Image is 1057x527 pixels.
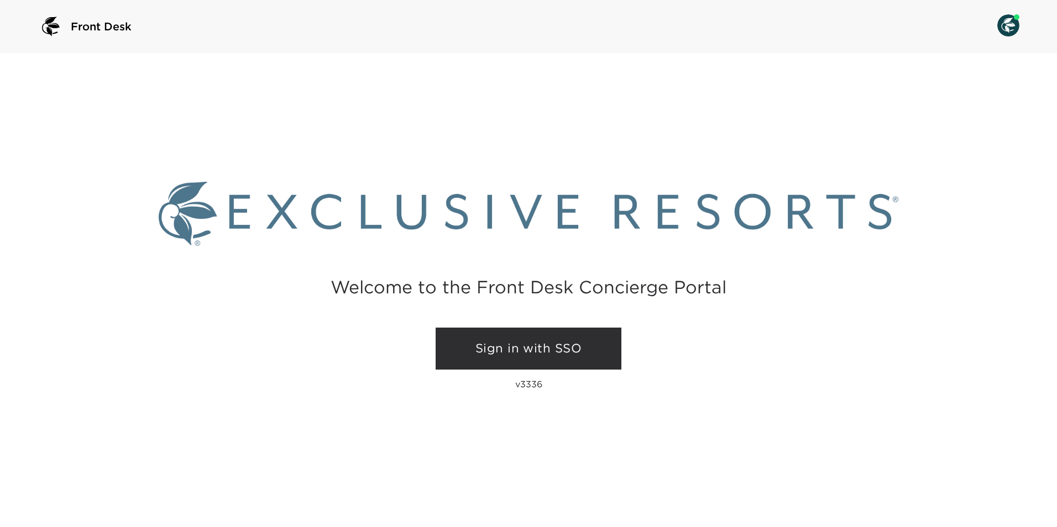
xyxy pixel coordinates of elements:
[71,19,132,34] span: Front Desk
[331,278,726,296] h2: Welcome to the Front Desk Concierge Portal
[997,14,1019,36] img: User
[515,378,542,389] p: v3336
[159,182,898,246] img: Exclusive Resorts logo
[38,13,64,40] img: logo
[436,328,621,370] a: Sign in with SSO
